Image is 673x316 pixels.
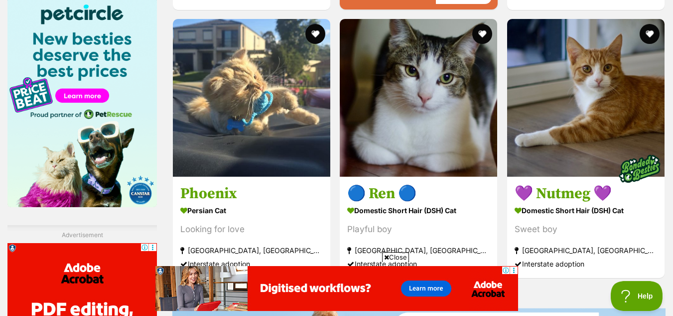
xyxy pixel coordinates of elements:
[173,177,330,278] a: Phoenix Persian Cat Looking for love [GEOGRAPHIC_DATA], [GEOGRAPHIC_DATA] Interstate adoption
[515,244,657,257] strong: [GEOGRAPHIC_DATA], [GEOGRAPHIC_DATA]
[515,184,657,203] h3: 💜 Nutmeg 💜
[180,184,323,203] h3: Phoenix
[173,19,330,177] img: Phoenix - Persian Cat
[515,223,657,236] div: Sweet boy
[180,203,323,218] strong: Persian Cat
[640,24,660,44] button: favourite
[515,203,657,218] strong: Domestic Short Hair (DSH) Cat
[1,1,9,9] img: consumer-privacy-logo.png
[473,24,493,44] button: favourite
[382,252,409,262] span: Close
[347,223,490,236] div: Playful boy
[180,244,323,257] strong: [GEOGRAPHIC_DATA], [GEOGRAPHIC_DATA]
[507,177,665,278] a: 💜 Nutmeg 💜 Domestic Short Hair (DSH) Cat Sweet boy [GEOGRAPHIC_DATA], [GEOGRAPHIC_DATA] Interstat...
[340,19,497,177] img: 🔵 Ren 🔵 - Domestic Short Hair (DSH) Cat
[611,281,663,311] iframe: Help Scout Beacon - Open
[340,177,497,278] a: 🔵 Ren 🔵 Domestic Short Hair (DSH) Cat Playful boy [GEOGRAPHIC_DATA], [GEOGRAPHIC_DATA] Interstate...
[180,257,323,271] div: Interstate adoption
[347,203,490,218] strong: Domestic Short Hair (DSH) Cat
[155,266,518,311] iframe: Advertisement
[515,257,657,271] div: Interstate adoption
[305,24,325,44] button: favourite
[347,184,490,203] h3: 🔵 Ren 🔵
[507,19,665,177] img: 💜 Nutmeg 💜 - Domestic Short Hair (DSH) Cat
[347,257,490,271] div: Interstate adoption
[180,223,323,236] div: Looking for love
[347,244,490,257] strong: [GEOGRAPHIC_DATA], [GEOGRAPHIC_DATA]
[615,144,665,194] img: bonded besties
